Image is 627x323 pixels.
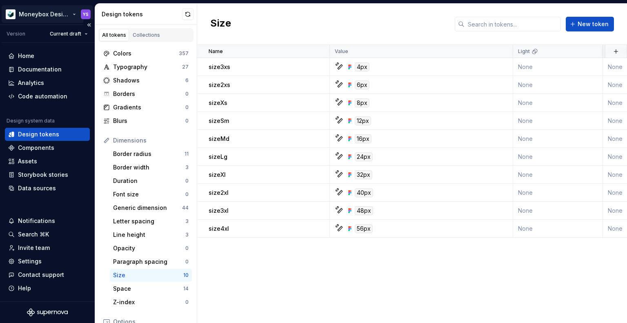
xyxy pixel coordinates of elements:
div: Paragraph spacing [113,258,185,266]
div: Border radius [113,150,185,158]
p: size2xl [209,189,229,197]
p: sizeSm [209,117,229,125]
div: 12px [355,116,371,125]
a: Blurs0 [100,114,192,127]
a: Paragraph spacing0 [110,255,192,268]
div: Documentation [18,65,62,74]
p: size4xl [209,225,229,233]
button: Help [5,282,90,295]
a: Assets [5,155,90,168]
a: Colors357 [100,47,192,60]
span: Current draft [50,31,81,37]
div: Design system data [7,118,55,124]
div: Help [18,284,31,292]
div: 0 [185,118,189,124]
span: New token [578,20,609,28]
td: None [513,94,603,112]
div: 0 [185,178,189,184]
div: Gradients [113,103,185,111]
a: Gradients0 [100,101,192,114]
svg: Supernova Logo [27,308,68,316]
div: 3 [185,164,189,171]
p: Name [209,48,223,55]
div: 6 [185,77,189,84]
div: Shadows [113,76,185,85]
div: Z-index [113,298,185,306]
div: 0 [185,299,189,305]
div: 8px [355,98,369,107]
div: Contact support [18,271,64,279]
button: New token [566,17,614,31]
div: Data sources [18,184,56,192]
a: Font size0 [110,188,192,201]
a: Border radius11 [110,147,192,160]
div: 27 [182,64,189,70]
div: 0 [185,245,189,252]
div: Components [18,144,54,152]
p: size3xs [209,63,230,71]
td: None [513,130,603,148]
p: size3xl [209,207,229,215]
div: Duration [113,177,185,185]
div: Blurs [113,117,185,125]
div: 24px [355,152,373,161]
div: Design tokens [102,10,182,18]
a: Borders0 [100,87,192,100]
td: None [513,148,603,166]
div: Colors [113,49,179,58]
td: None [513,58,603,76]
a: Analytics [5,76,90,89]
div: 3 [185,232,189,238]
p: sizeLg [209,153,227,161]
a: Border width3 [110,161,192,174]
a: Letter spacing3 [110,215,192,228]
div: 16px [355,134,371,143]
div: Letter spacing [113,217,185,225]
div: Dimensions [113,136,189,145]
p: sizeMd [209,135,229,143]
div: 0 [185,191,189,198]
button: Search ⌘K [5,228,90,241]
div: 3 [185,218,189,225]
div: Space [113,285,183,293]
a: Line height3 [110,228,192,241]
button: Moneybox Design SystemYS [2,5,93,23]
p: Light [518,48,530,55]
div: Analytics [18,79,44,87]
a: Code automation [5,90,90,103]
div: 6px [355,80,369,89]
button: Notifications [5,214,90,227]
td: None [513,112,603,130]
p: size2xs [209,81,230,89]
a: Data sources [5,182,90,195]
div: Size [113,271,183,279]
div: Generic dimension [113,204,182,212]
a: Size10 [110,269,192,282]
p: sizeXs [209,99,227,107]
div: Assets [18,157,37,165]
input: Search in tokens... [465,17,561,31]
td: None [513,202,603,220]
div: 56px [355,224,373,233]
h2: Size [210,17,231,31]
div: Invite team [18,244,50,252]
a: Storybook stories [5,168,90,181]
a: Settings [5,255,90,268]
div: Storybook stories [18,171,68,179]
div: Moneybox Design System [19,10,71,18]
div: 0 [185,258,189,265]
div: 0 [185,91,189,97]
div: All tokens [102,32,126,38]
td: None [513,184,603,202]
div: 40px [355,188,373,197]
div: 0 [185,104,189,111]
div: Version [7,31,25,37]
div: YS [83,11,89,18]
div: 44 [182,205,189,211]
a: Generic dimension44 [110,201,192,214]
button: Contact support [5,268,90,281]
a: Z-index0 [110,296,192,309]
td: None [513,166,603,184]
div: 10 [183,272,189,278]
